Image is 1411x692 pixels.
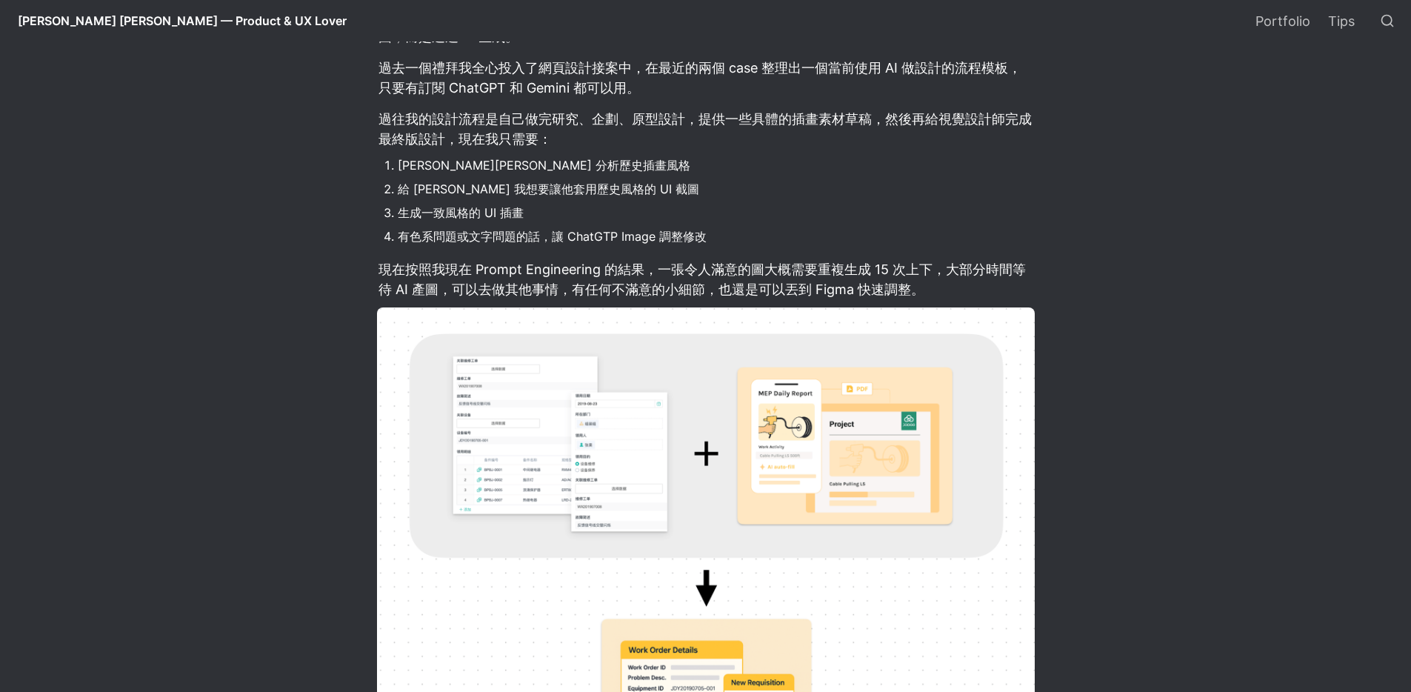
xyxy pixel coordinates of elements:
span: [PERSON_NAME] [PERSON_NAME] — Product & UX Lover [18,13,347,28]
li: 生成一致風格的 UI 插畫 [398,202,1035,224]
p: 現在按照我現在 Prompt Engineering 的結果，一張令人滿意的圖大概需要重複生成 15 次上下，大部分時間等待 AI 產圖，可以去做其他事情，有任何不滿意的小細節，也還是可以丟到 ... [377,257,1035,302]
p: 過去一個禮拜我全心投入了網頁設計接案中，在最近的兩個 case 整理出一個當前使用 AI 做設計的流程模板，只要有訂閱 ChatGPT 和 Gemini 都可以用。 [377,56,1035,100]
li: [PERSON_NAME][PERSON_NAME] 分析歷史插畫風格 [398,154,1035,176]
li: 有色系問題或文字問題的話，讓 ChatGTP Image 調整修改 [398,225,1035,247]
li: 給 [PERSON_NAME] 我想要讓他套用歷史風格的 UI 截圖 [398,178,1035,200]
p: 過往我的設計流程是自己做完研究、企劃、原型設計，提供一些具體的插畫素材草稿，然後再給視覺設計師完成最終版設計，現在我只需要： [377,107,1035,151]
